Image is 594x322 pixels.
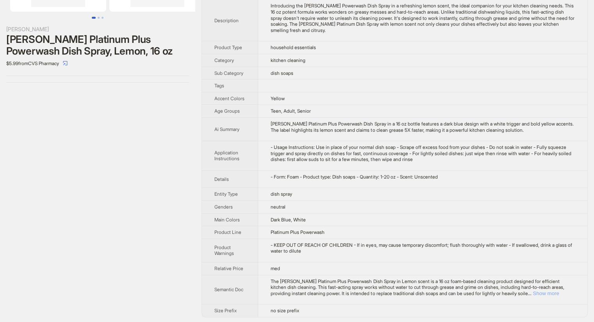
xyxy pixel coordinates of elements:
div: - KEEP OUT OF REACH OF CHILDREN - If in eyes, may cause temporary discomfort; flush thoroughly wi... [271,242,575,254]
span: The [PERSON_NAME] Platinum Plus Powerwash Dish Spray in Lemon scent is a 16 oz foam-based cleanin... [271,278,564,296]
span: Yellow [271,96,285,101]
span: Genders [214,204,233,210]
span: select [63,61,68,65]
span: Details [214,176,229,182]
button: Go to slide 3 [102,17,103,19]
span: Tags [214,83,224,88]
span: kitchen cleaning [271,57,305,63]
button: Go to slide 1 [92,17,96,19]
div: [PERSON_NAME] Platinum Plus Powerwash Dish Spray, Lemon, 16 oz [6,34,189,57]
span: neutral [271,204,285,210]
span: med [271,265,280,271]
span: Product Type [214,44,242,50]
div: Introducing the Dawn Powerwash Dish Spray in a refreshing lemon scent, the ideal companion for yo... [271,3,575,33]
span: Relative Price [214,265,243,271]
div: - Form: Foam - Product type: Dish soaps - Quantity: 1-20 oz - Scent: Unscented [271,174,575,180]
span: Description [214,18,239,23]
button: Go to slide 2 [98,17,100,19]
span: Dark Blue, White [271,217,306,223]
div: Dawn Platinum Plus Powerwash Dish Spray in a 16 oz bottle features a dark blue design with a whit... [271,121,575,133]
span: no size prefix [271,308,299,313]
span: dish soaps [271,70,293,76]
div: $5.99 from CVS Pharmacy [6,57,189,69]
span: Product Warnings [214,244,234,257]
span: Size Prefix [214,308,237,313]
span: Application Instructions [214,150,239,162]
span: dish spray [271,191,292,197]
div: The Dawn Platinum Plus Powerwash Dish Spray in Lemon scent is a 16 oz foam-based cleaning product... [271,278,575,297]
div: [PERSON_NAME] [6,25,189,34]
span: Entity Type [214,191,238,197]
span: Semantic Doc [214,287,243,292]
span: Teen, Adult, Senior [271,108,311,114]
span: Sub Category [214,70,243,76]
span: Product Line [214,229,241,235]
span: Accent Colors [214,96,244,101]
span: Category [214,57,234,63]
span: Age Groups [214,108,240,114]
span: Platinum Plus Powerwash [271,229,325,235]
div: - Usage Instructions: Use in place of your normal dish soap - Scrape off excess food from your di... [271,144,575,163]
span: household essentials [271,44,316,50]
span: Main Colors [214,217,240,223]
button: Expand [533,290,559,296]
span: Ai Summary [214,126,239,132]
span: ... [528,290,531,296]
